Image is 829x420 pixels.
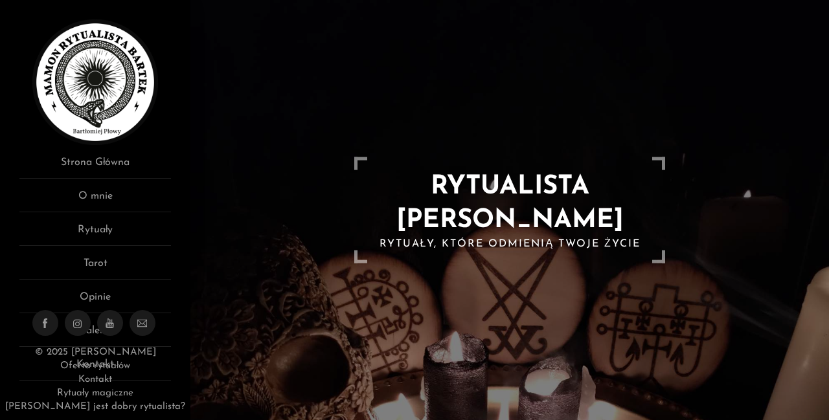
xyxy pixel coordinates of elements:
h2: Rytuały, które odmienią Twoje życie [367,237,652,250]
a: Rytuały magiczne [57,388,133,398]
a: Rytuały [19,222,171,246]
a: Oferta rytuałów [60,361,130,371]
a: Kontakt [78,375,112,384]
img: Rytualista Bartek [32,19,158,145]
a: Tarot [19,256,171,280]
a: Opinie [19,289,171,313]
a: Strona Główna [19,155,171,179]
a: O mnie [19,188,171,212]
h1: RYTUALISTA [PERSON_NAME] [367,170,652,237]
a: [PERSON_NAME] jest dobry rytualista? [5,402,185,412]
